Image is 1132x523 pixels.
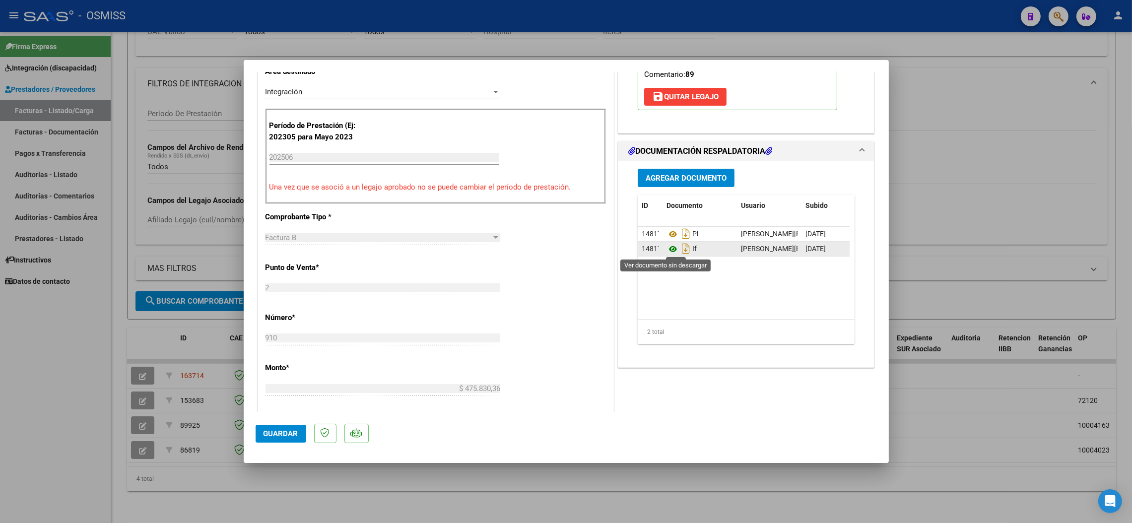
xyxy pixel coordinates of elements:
span: Comentario: [644,70,694,79]
span: [PERSON_NAME][EMAIL_ADDRESS][DOMAIN_NAME] - [PERSON_NAME] [741,245,962,253]
span: CUIL: Nombre y Apellido: Período Desde: Período Hasta: Admite Dependencia: [644,15,808,79]
button: Guardar [256,425,306,443]
span: Pl [666,230,698,238]
button: Agregar Documento [638,169,734,187]
datatable-header-cell: Usuario [737,195,801,216]
mat-expansion-panel-header: DOCUMENTACIÓN RESPALDATORIA [618,141,874,161]
button: Quitar Legajo [644,88,727,106]
span: Factura B [266,233,297,242]
span: Documento [666,201,703,209]
datatable-header-cell: Documento [663,195,737,216]
span: Agregar Documento [646,174,727,183]
span: 148173 [642,230,666,238]
datatable-header-cell: ID [638,195,663,216]
span: Usuario [741,201,765,209]
span: [DATE] [805,230,826,238]
p: Período de Prestación (Ej: 202305 para Mayo 2023 [269,120,369,142]
span: [PERSON_NAME][EMAIL_ADDRESS][DOMAIN_NAME] - [PERSON_NAME] [741,230,962,238]
p: Comprobante Tipo * [266,211,368,223]
div: 2 total [638,320,855,344]
span: Integración [266,87,303,96]
datatable-header-cell: Subido [801,195,851,216]
span: [DATE] [805,245,826,253]
p: Una vez que se asoció a un legajo aprobado no se puede cambiar el período de prestación. [269,182,602,193]
span: Subido [805,201,828,209]
div: DOCUMENTACIÓN RESPALDATORIA [618,161,874,367]
span: ID [642,201,648,209]
span: If [666,245,697,253]
mat-icon: save [652,90,664,102]
span: 148174 [642,245,666,253]
p: Monto [266,362,368,374]
p: Número [266,312,368,324]
i: Descargar documento [679,241,692,257]
span: Quitar Legajo [652,92,719,101]
div: Open Intercom Messenger [1098,489,1122,513]
i: Descargar documento [679,226,692,242]
strong: 89 [685,70,694,79]
span: Guardar [264,429,298,438]
h1: DOCUMENTACIÓN RESPALDATORIA [628,145,772,157]
p: Punto de Venta [266,262,368,273]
